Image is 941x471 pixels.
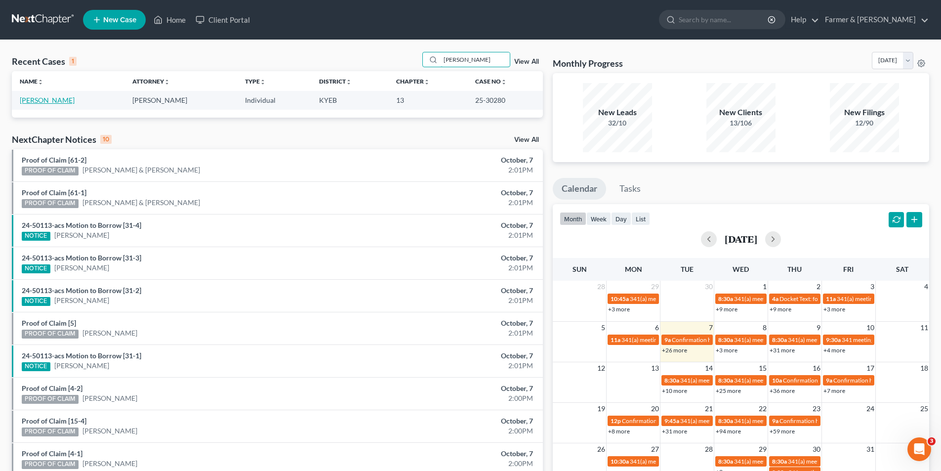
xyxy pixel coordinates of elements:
div: 13/106 [706,118,776,128]
span: 8:30a [718,417,733,425]
span: 10 [865,322,875,334]
span: Sat [896,265,908,273]
span: 341(a) meeting for [PERSON_NAME] & [PERSON_NAME] [788,458,936,465]
div: PROOF OF CLAIM [22,395,79,404]
a: Home [149,11,191,29]
span: 9a [772,417,778,425]
div: PROOF OF CLAIM [22,428,79,436]
span: 12 [596,362,606,374]
a: +31 more [770,346,795,354]
span: 341(a) meeting for [PERSON_NAME] [630,295,725,302]
span: 11a [611,336,620,343]
a: +26 more [662,346,687,354]
div: PROOF OF CLAIM [22,460,79,469]
span: 19 [596,403,606,415]
a: Help [786,11,819,29]
a: [PERSON_NAME] [54,296,109,305]
div: PROOF OF CLAIM [22,199,79,208]
div: 2:01PM [369,263,533,273]
a: +9 more [770,305,791,313]
span: 24 [865,403,875,415]
span: 23 [812,403,821,415]
div: 2:01PM [369,328,533,338]
span: 341(a) meeting for [PERSON_NAME] [734,417,829,425]
span: 8:30a [718,458,733,465]
a: 24-50113-acs Motion to Borrow [31-4] [22,221,141,229]
div: October, 7 [369,416,533,426]
div: 2:00PM [369,393,533,403]
a: [PERSON_NAME] [20,96,75,104]
a: [PERSON_NAME] [82,328,137,338]
span: 8:30a [718,336,733,343]
span: 341(a) meeting for [PERSON_NAME] [734,377,829,384]
td: [PERSON_NAME] [124,91,237,109]
span: 11 [919,322,929,334]
td: KYEB [311,91,388,109]
div: 2:00PM [369,459,533,469]
div: 2:01PM [369,198,533,208]
span: 10:45a [611,295,629,302]
span: 21 [704,403,714,415]
a: +8 more [608,428,630,435]
i: unfold_more [260,79,266,85]
span: 8:30a [664,377,679,384]
span: 9:45a [664,417,679,425]
span: 9a [664,336,671,343]
span: 341(a) meeting for [PERSON_NAME] [680,417,776,425]
span: Confirmation hearing for [PERSON_NAME] & [PERSON_NAME] [672,336,836,343]
span: Mon [625,265,642,273]
div: 32/10 [583,118,652,128]
span: 341(a) meeting for [PERSON_NAME] [734,458,829,465]
span: 341(a) meeting for [PERSON_NAME] [680,377,776,384]
i: unfold_more [38,79,43,85]
div: PROOF OF CLAIM [22,330,79,339]
i: unfold_more [164,79,170,85]
div: October, 7 [369,155,533,165]
span: 3 [928,437,936,445]
div: NOTICE [22,297,50,306]
span: 8:30a [772,336,787,343]
a: 24-50113-acs Motion to Borrow [31-1] [22,351,141,360]
a: View All [514,136,539,143]
div: Recent Cases [12,55,77,67]
span: Confirmation hearing for [PERSON_NAME] & [PERSON_NAME] [622,417,786,425]
span: 9a [826,377,832,384]
a: [PERSON_NAME] [82,426,137,436]
span: Fri [843,265,854,273]
span: 4 [923,281,929,293]
span: 16 [812,362,821,374]
a: +10 more [662,387,687,394]
div: October, 7 [369,351,533,361]
button: month [560,212,586,225]
a: Proof of Claim [4-2] [22,384,82,392]
div: 2:01PM [369,296,533,305]
a: 24-50113-acs Motion to Borrow [31-2] [22,286,141,295]
td: Individual [237,91,311,109]
a: Calendar [553,178,606,200]
a: [PERSON_NAME] [54,361,109,371]
span: 30 [704,281,714,293]
span: 10:30a [611,458,629,465]
h2: [DATE] [725,234,757,244]
a: +25 more [716,387,741,394]
a: 24-50113-acs Motion to Borrow [31-3] [22,254,141,262]
span: 15 [758,362,768,374]
span: 341(a) meeting for [PERSON_NAME] [621,336,717,343]
span: 8:30a [718,295,733,302]
div: October, 7 [369,220,533,230]
span: 17 [865,362,875,374]
span: 29 [650,281,660,293]
a: Attorneyunfold_more [132,78,170,85]
i: unfold_more [424,79,430,85]
a: View All [514,58,539,65]
span: Thu [787,265,802,273]
span: 8:30a [718,377,733,384]
span: 28 [596,281,606,293]
a: Nameunfold_more [20,78,43,85]
input: Search by name... [441,52,510,67]
a: Proof of Claim [61-2] [22,156,86,164]
span: 4a [772,295,778,302]
a: Districtunfold_more [319,78,352,85]
div: 2:01PM [369,165,533,175]
div: New Filings [830,107,899,118]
